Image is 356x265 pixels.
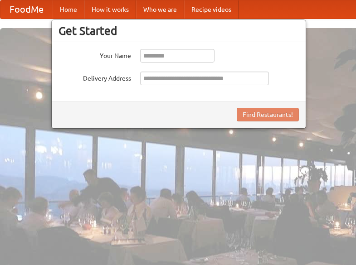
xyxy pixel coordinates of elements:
[59,24,299,38] h3: Get Started
[59,72,131,83] label: Delivery Address
[237,108,299,121] button: Find Restaurants!
[59,49,131,60] label: Your Name
[136,0,184,19] a: Who we are
[0,0,53,19] a: FoodMe
[184,0,239,19] a: Recipe videos
[53,0,84,19] a: Home
[84,0,136,19] a: How it works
